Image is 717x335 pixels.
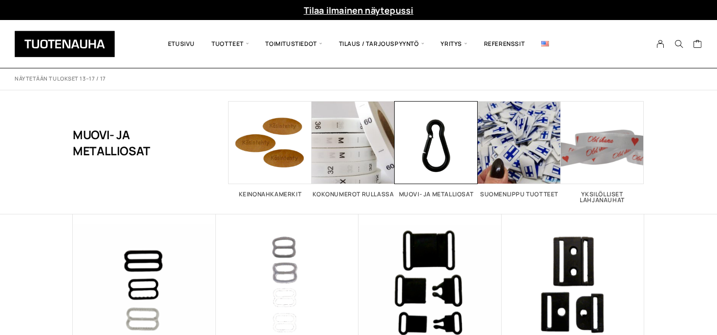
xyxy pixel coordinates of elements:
a: Visit product category Keinonahkamerkit [229,101,312,197]
h1: Muovi- ja metalliosat [73,101,180,184]
p: Näytetään tulokset 13–17 / 17 [15,75,106,83]
h2: Kokonumerot rullassa [312,191,395,197]
a: Etusivu [160,27,203,61]
a: Cart [693,39,702,51]
a: Visit product category Yksilölliset lahjanauhat [561,101,644,203]
a: Visit product category Muovi- ja metalliosat [395,101,478,197]
span: Tilaus / Tarjouspyyntö [331,27,433,61]
a: Visit product category Suomenlippu tuotteet [478,101,561,197]
a: Tilaa ilmainen näytepussi [304,4,414,16]
img: English [541,41,549,46]
a: Referenssit [476,27,533,61]
span: Toimitustiedot [257,27,330,61]
h2: Keinonahkamerkit [229,191,312,197]
a: My Account [651,40,670,48]
span: Tuotteet [203,27,257,61]
button: Search [670,40,688,48]
h2: Muovi- ja metalliosat [395,191,478,197]
h2: Yksilölliset lahjanauhat [561,191,644,203]
span: Yritys [432,27,475,61]
h2: Suomenlippu tuotteet [478,191,561,197]
img: Tuotenauha Oy [15,31,115,57]
a: Visit product category Kokonumerot rullassa [312,101,395,197]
